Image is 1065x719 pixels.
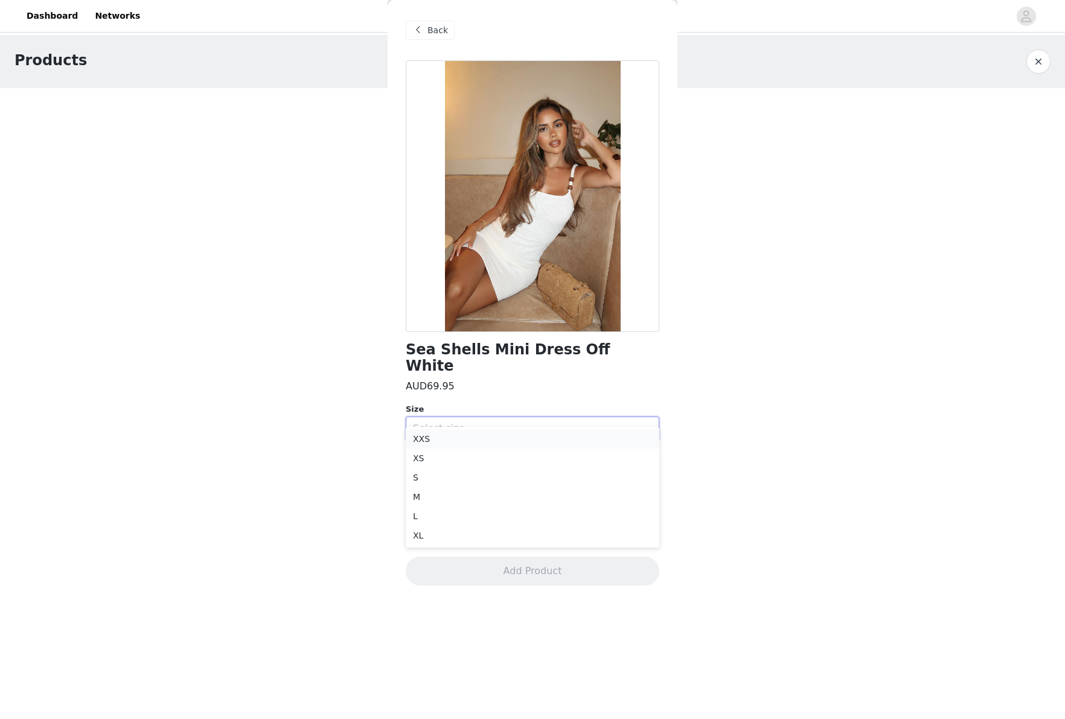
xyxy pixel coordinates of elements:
[406,487,659,506] li: M
[406,429,659,449] li: XXS
[406,379,455,394] h3: AUD69.95
[406,403,659,415] div: Size
[406,526,659,545] li: XL
[1020,7,1032,26] div: avatar
[645,425,652,433] i: icon: down
[406,449,659,468] li: XS
[14,50,87,71] h1: Products
[406,557,659,586] button: Add Product
[406,468,659,487] li: S
[413,423,639,435] div: Select size
[88,2,147,30] a: Networks
[406,342,659,374] h1: Sea Shells Mini Dress Off White
[19,2,85,30] a: Dashboard
[427,24,448,37] span: Back
[406,506,659,526] li: L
